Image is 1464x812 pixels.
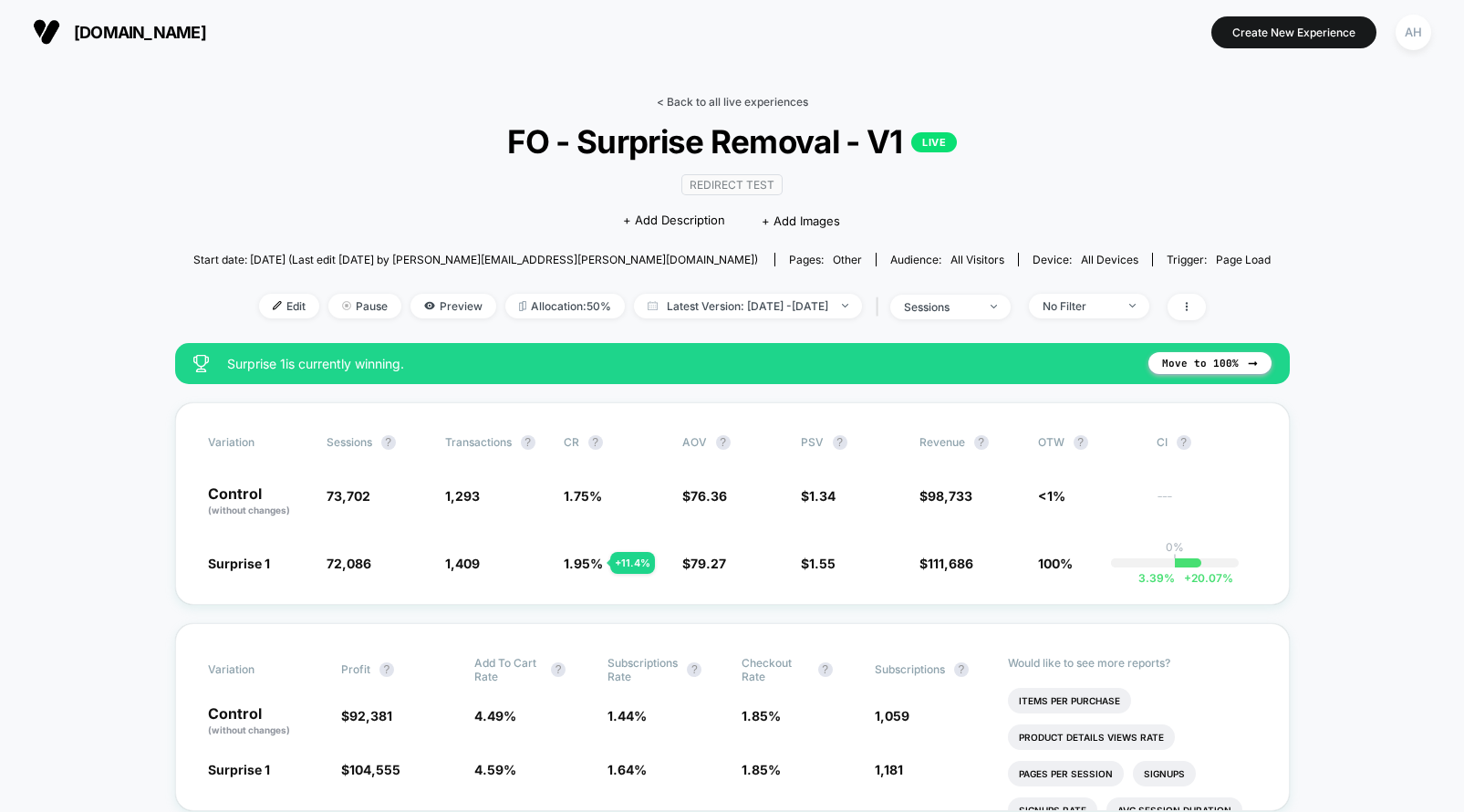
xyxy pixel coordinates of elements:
[521,435,535,450] button: ?
[349,708,392,724] span: 92,381
[801,435,824,449] span: PSV
[607,708,647,724] span: 1.44 %
[634,294,862,318] span: Latest Version: [DATE] - [DATE]
[1166,540,1184,554] p: 0%
[809,556,836,571] span: 1.55
[842,304,848,307] img: end
[445,435,512,449] span: Transactions
[1008,688,1131,713] li: Items Per Purchase
[551,662,566,677] button: ?
[474,708,516,724] span: 4.49 %
[1129,304,1136,307] img: end
[690,556,726,571] span: 79.27
[950,253,1004,266] span: All Visitors
[789,253,862,266] div: Pages:
[974,435,989,450] button: ?
[801,556,836,571] span: $
[991,305,997,308] img: end
[564,488,602,504] span: 1.75 %
[809,488,836,504] span: 1.34
[193,253,758,266] span: Start date: [DATE] (Last edit [DATE] by [PERSON_NAME][EMAIL_ADDRESS][PERSON_NAME][DOMAIN_NAME])
[682,435,707,449] span: AOV
[607,656,678,683] span: Subscriptions Rate
[919,488,972,504] span: $
[1173,554,1177,567] p: |
[1133,761,1196,786] li: Signups
[742,656,809,683] span: Checkout Rate
[742,708,781,724] span: 1.85 %
[682,488,727,504] span: $
[1138,571,1175,585] span: 3.39 %
[381,435,396,450] button: ?
[818,662,833,677] button: ?
[1184,571,1191,585] span: +
[875,708,909,724] span: 1,059
[1390,14,1437,51] button: AH
[928,556,973,571] span: 111,686
[227,356,1130,371] span: Surprise 1 is currently winning.
[833,435,847,450] button: ?
[259,294,319,318] span: Edit
[875,662,945,676] span: Subscriptions
[1008,761,1124,786] li: Pages Per Session
[1148,352,1272,374] button: Move to 100%
[890,253,1004,266] div: Audience:
[33,18,60,46] img: Visually logo
[342,301,351,310] img: end
[27,17,212,47] button: [DOMAIN_NAME]
[341,662,370,676] span: Profit
[474,762,516,777] span: 4.59 %
[273,301,282,310] img: edit
[341,708,392,724] span: $
[911,132,957,152] p: LIVE
[327,435,372,449] span: Sessions
[648,301,658,310] img: calendar
[681,174,783,195] span: Redirect Test
[208,435,308,450] span: Variation
[349,762,400,777] span: 104,555
[410,294,496,318] span: Preview
[742,762,781,777] span: 1.85 %
[445,488,480,504] span: 1,293
[505,294,625,318] span: Allocation: 50%
[919,556,973,571] span: $
[904,300,977,314] div: sessions
[1038,488,1065,504] span: <1%
[610,552,655,574] div: + 11.4 %
[1074,435,1088,450] button: ?
[74,23,206,42] span: [DOMAIN_NAME]
[193,355,209,372] img: success_star
[954,662,969,677] button: ?
[1216,253,1271,266] span: Page Load
[623,212,725,230] span: + Add Description
[657,95,808,109] a: < Back to all live experiences
[208,556,270,571] span: Surprise 1
[833,253,862,266] span: other
[208,724,290,735] span: (without changes)
[341,762,400,777] span: $
[1008,656,1257,670] p: Would like to see more reports?
[928,488,972,504] span: 98,733
[474,656,542,683] span: Add To Cart Rate
[1211,16,1376,48] button: Create New Experience
[208,486,308,517] p: Control
[1175,571,1233,585] span: 20.07 %
[208,706,323,737] p: Control
[875,762,903,777] span: 1,181
[327,556,371,571] span: 72,086
[519,301,526,311] img: rebalance
[919,435,965,449] span: Revenue
[682,556,726,571] span: $
[871,294,890,320] span: |
[1177,435,1191,450] button: ?
[1157,435,1257,450] span: CI
[1157,491,1257,517] span: ---
[1038,435,1138,450] span: OTW
[445,556,480,571] span: 1,409
[1396,15,1431,50] div: AH
[1038,556,1073,571] span: 100%
[687,662,701,677] button: ?
[1018,253,1152,266] span: Device:
[328,294,401,318] span: Pause
[1043,299,1116,313] div: No Filter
